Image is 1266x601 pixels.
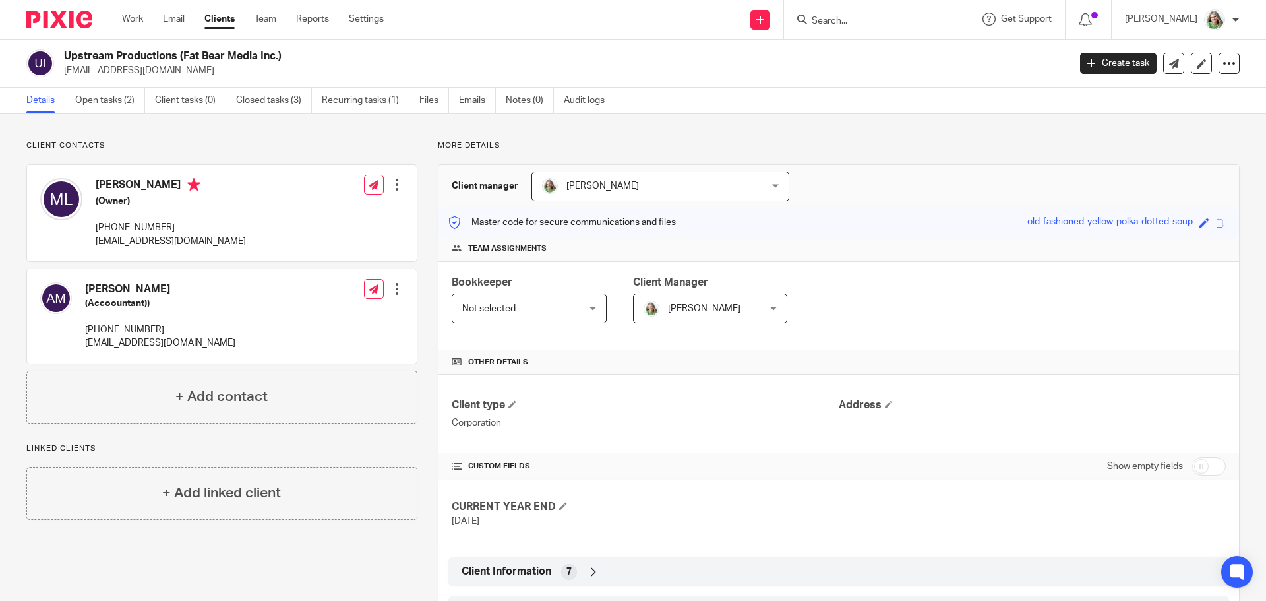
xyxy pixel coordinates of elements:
[26,88,65,113] a: Details
[1125,13,1197,26] p: [PERSON_NAME]
[85,323,235,336] p: [PHONE_NUMBER]
[644,301,659,317] img: KC%20Photo.jpg
[564,88,615,113] a: Audit logs
[810,16,929,28] input: Search
[452,500,839,514] h4: CURRENT YEAR END
[462,304,516,313] span: Not selected
[506,88,554,113] a: Notes (0)
[85,297,235,310] h5: (Accoountant))
[542,178,558,194] img: KC%20Photo.jpg
[204,13,235,26] a: Clients
[468,243,547,254] span: Team assignments
[85,336,235,350] p: [EMAIL_ADDRESS][DOMAIN_NAME]
[175,387,268,407] h4: + Add contact
[452,277,512,288] span: Bookkeeper
[452,398,839,412] h4: Client type
[96,235,246,248] p: [EMAIL_ADDRESS][DOMAIN_NAME]
[236,88,312,113] a: Closed tasks (3)
[1027,215,1193,230] div: old-fashioned-yellow-polka-dotted-soup
[40,178,82,220] img: svg%3E
[96,178,246,195] h4: [PERSON_NAME]
[566,565,572,579] span: 7
[162,483,281,503] h4: + Add linked client
[839,398,1226,412] h4: Address
[349,13,384,26] a: Settings
[255,13,276,26] a: Team
[452,179,518,193] h3: Client manager
[296,13,329,26] a: Reports
[419,88,449,113] a: Files
[163,13,185,26] a: Email
[187,178,200,191] i: Primary
[40,282,72,314] img: svg%3E
[26,443,417,454] p: Linked clients
[1001,15,1052,24] span: Get Support
[96,221,246,234] p: [PHONE_NUMBER]
[459,88,496,113] a: Emails
[322,88,409,113] a: Recurring tasks (1)
[75,88,145,113] a: Open tasks (2)
[452,461,839,472] h4: CUSTOM FIELDS
[26,141,417,151] p: Client contacts
[85,282,235,296] h4: [PERSON_NAME]
[96,195,246,208] h5: (Owner)
[1080,53,1157,74] a: Create task
[452,517,479,526] span: [DATE]
[155,88,226,113] a: Client tasks (0)
[122,13,143,26] a: Work
[64,49,861,63] h2: Upstream Productions (Fat Bear Media Inc.)
[633,277,708,288] span: Client Manager
[566,181,639,191] span: [PERSON_NAME]
[448,216,676,229] p: Master code for secure communications and files
[1107,460,1183,473] label: Show empty fields
[668,304,740,313] span: [PERSON_NAME]
[468,357,528,367] span: Other details
[1204,9,1225,30] img: KC%20Photo.jpg
[64,64,1060,77] p: [EMAIL_ADDRESS][DOMAIN_NAME]
[452,416,839,429] p: Corporation
[438,141,1240,151] p: More details
[26,11,92,28] img: Pixie
[26,49,54,77] img: svg%3E
[462,565,551,579] span: Client Information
